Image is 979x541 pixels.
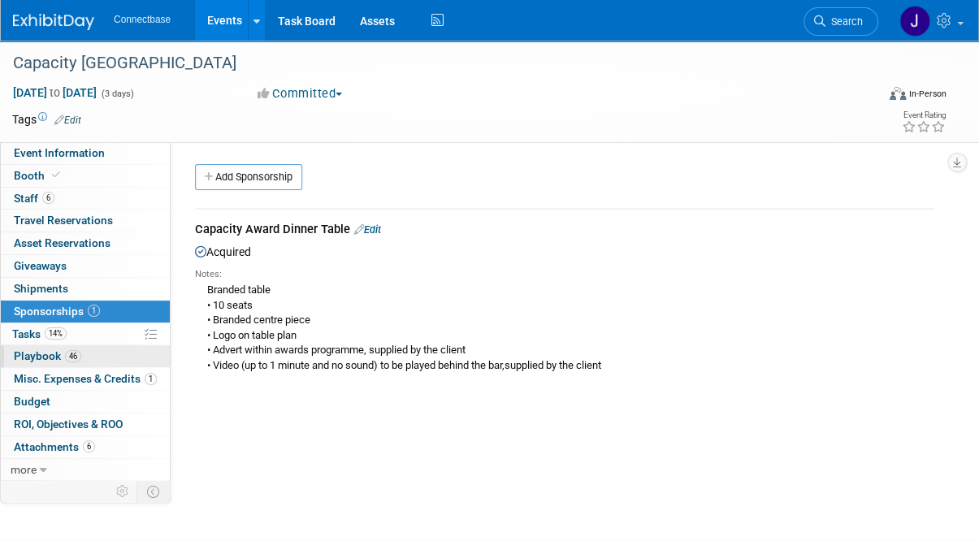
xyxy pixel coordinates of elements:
span: 46 [65,350,81,362]
img: Format-Inperson.png [890,87,906,100]
a: Asset Reservations [1,232,170,254]
span: Misc. Expenses & Credits [14,372,157,385]
a: more [1,459,170,481]
div: Branded table • 10 seats • Branded centre piece • Logo on table plan • Advert within awards progr... [195,281,934,374]
span: Search [825,15,863,28]
div: Acquired [195,241,934,379]
a: Staff6 [1,188,170,210]
div: Notes: [195,268,934,281]
a: Edit [354,223,381,236]
a: Playbook46 [1,345,170,367]
div: Event Format [811,84,947,109]
td: Tags [12,111,81,128]
span: ROI, Objectives & ROO [14,418,123,431]
span: Budget [14,395,50,408]
a: Add Sponsorship [195,164,302,190]
span: to [47,86,63,99]
div: In-Person [908,88,947,100]
a: Shipments [1,278,170,300]
td: Toggle Event Tabs [137,481,171,502]
span: [DATE] [DATE] [12,85,97,100]
span: Shipments [14,282,68,295]
a: Giveaways [1,255,170,277]
i: Booth reservation complete [52,171,60,180]
span: Tasks [12,327,67,340]
span: (3 days) [100,89,134,99]
button: Committed [252,85,349,102]
img: Jordan Sigel [899,6,930,37]
a: Sponsorships1 [1,301,170,322]
span: Sponsorships [14,305,100,318]
span: Playbook [14,349,81,362]
span: 1 [88,305,100,317]
a: Attachments6 [1,436,170,458]
a: Booth [1,165,170,187]
div: Capacity Award Dinner Table [195,221,934,241]
a: Budget [1,391,170,413]
a: Travel Reservations [1,210,170,232]
div: Capacity [GEOGRAPHIC_DATA] [7,49,867,78]
span: 6 [42,192,54,204]
span: Connectbase [114,14,171,25]
span: 6 [83,440,95,452]
span: Event Information [14,146,105,159]
span: more [11,463,37,476]
span: Attachments [14,440,95,453]
span: 1 [145,373,157,385]
a: Event Information [1,142,170,164]
a: ROI, Objectives & ROO [1,413,170,435]
span: Staff [14,192,54,205]
a: Tasks14% [1,323,170,345]
span: Booth [14,169,63,182]
span: Asset Reservations [14,236,110,249]
a: Search [804,7,878,36]
a: Misc. Expenses & Credits1 [1,368,170,390]
span: Giveaways [14,259,67,272]
a: Edit [54,115,81,126]
span: Travel Reservations [14,214,113,227]
span: 14% [45,327,67,340]
img: ExhibitDay [13,14,94,30]
div: Event Rating [902,111,946,119]
td: Personalize Event Tab Strip [109,481,137,502]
